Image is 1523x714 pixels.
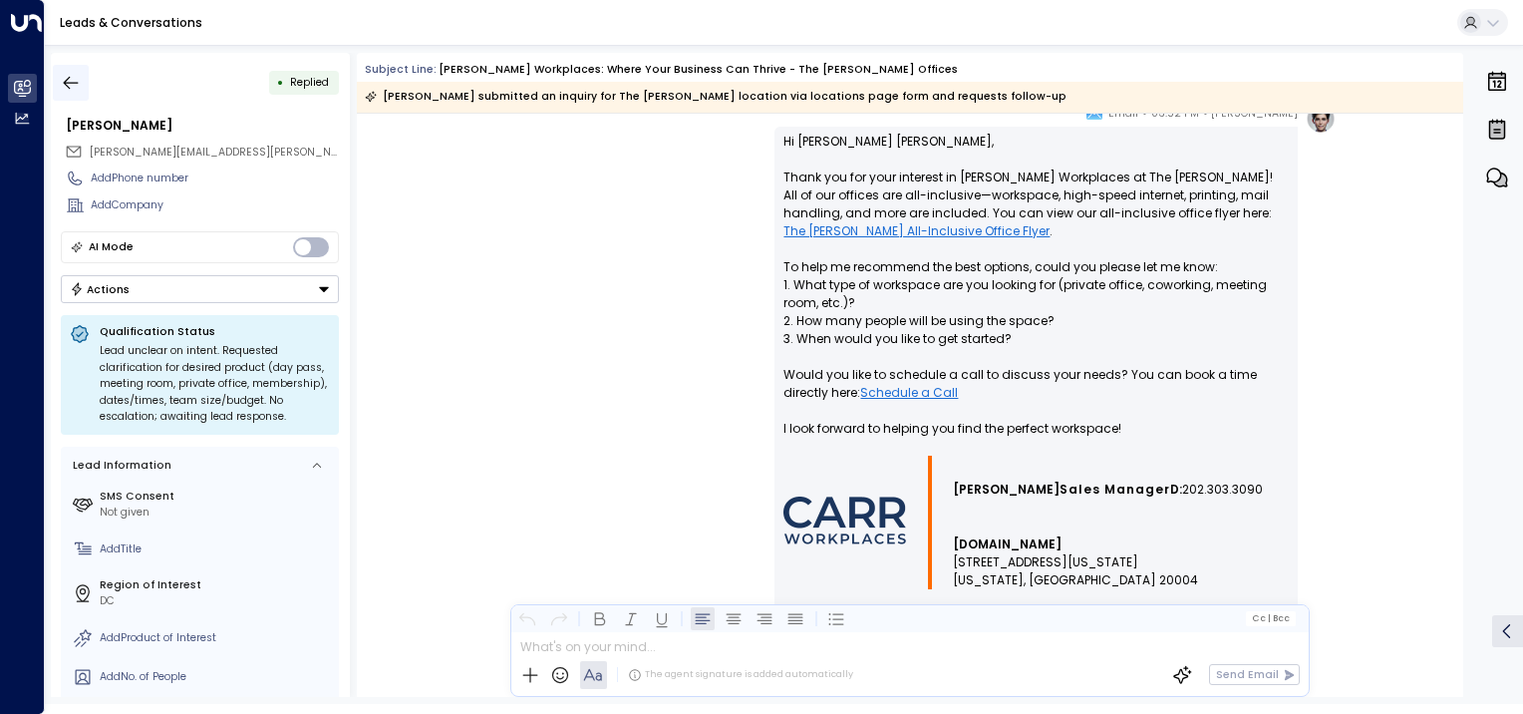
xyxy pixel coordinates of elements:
[100,630,333,646] div: AddProduct of Interest
[90,145,339,161] span: bethann@alder.co
[1267,613,1270,623] span: |
[1203,104,1208,124] span: •
[91,171,339,186] div: AddPhone number
[439,62,958,78] div: [PERSON_NAME] Workplaces: Where Your Business Can Thrive - The [PERSON_NAME] Offices
[1246,611,1296,625] button: Cc|Bcc
[783,456,1289,589] div: Signature
[1060,481,1170,499] span: Sales Manager
[365,87,1066,107] div: [PERSON_NAME] submitted an inquiry for The [PERSON_NAME] location via locations page form and req...
[68,458,171,474] div: Lead Information
[953,535,1062,553] a: [DOMAIN_NAME]
[1211,104,1298,124] span: [PERSON_NAME]
[953,481,1060,499] span: [PERSON_NAME]
[1151,104,1199,124] span: 03:52 PM
[783,133,1289,456] p: Hi [PERSON_NAME] [PERSON_NAME], Thank you for your interest in [PERSON_NAME] Workplaces at The [P...
[290,75,329,90] span: Replied
[953,553,1198,589] span: [STREET_ADDRESS][US_STATE] [US_STATE], [GEOGRAPHIC_DATA] 20004
[860,384,958,402] a: Schedule a Call
[61,275,339,303] button: Actions
[1182,481,1263,499] span: 202.303.3090
[60,14,202,31] a: Leads & Conversations
[1108,104,1138,124] span: Email
[1252,613,1290,623] span: Cc Bcc
[628,668,853,682] div: The agent signature is added automatically
[66,117,339,135] div: [PERSON_NAME]
[89,237,134,257] div: AI Mode
[783,497,906,544] img: AIorK4wmdUJwxG-Ohli4_RqUq38BnJAHKKEYH_xSlvu27wjOc-0oQwkM4SVe9z6dKjMHFqNbWJnNn1sJRSAT
[100,324,330,339] p: Qualification Status
[1142,104,1147,124] span: •
[783,222,1050,240] a: The [PERSON_NAME] All-Inclusive Office Flyer
[546,606,570,630] button: Redo
[91,197,339,213] div: AddCompany
[1306,104,1336,134] img: profile-logo.png
[1170,481,1182,499] span: D:
[100,669,333,685] div: AddNo. of People
[100,505,333,521] div: Not given
[100,577,333,593] label: Region of Interest
[277,69,284,96] div: •
[100,593,333,609] div: DC
[90,145,444,160] span: [PERSON_NAME][EMAIL_ADDRESS][PERSON_NAME][DOMAIN_NAME]
[365,62,437,77] span: Subject Line:
[515,606,539,630] button: Undo
[100,489,333,505] label: SMS Consent
[100,343,330,426] div: Lead unclear on intent. Requested clarification for desired product (day pass, meeting room, priv...
[100,541,333,557] div: AddTitle
[61,275,339,303] div: Button group with a nested menu
[70,282,131,296] div: Actions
